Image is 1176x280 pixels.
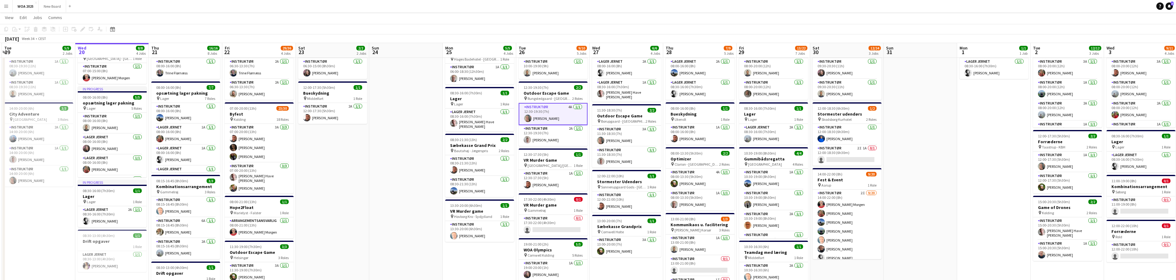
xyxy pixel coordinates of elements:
app-job-card: 08:00-16:00 (8h)7/7opsætning lager pakning Lager7 RolesInstruktør1/108:00-16:00 (8h)[PERSON_NAME]... [151,81,220,172]
span: 23/30 [276,106,289,111]
span: 5 Roles [131,106,142,111]
div: 08:30-16:00 (7h30m)1/1Lager Lager1 RoleLager Jernet1/108:30-16:00 (7h30m)[PERSON_NAME] [1107,130,1175,172]
app-card-role: Lager Jernet1A1/1 [78,175,147,196]
div: 09:30-20:30 (11h)2/2Kombinations arrangement DOK5000 - [GEOGRAPHIC_DATA]2 RolesInstruktør1/109:30... [813,37,881,100]
span: Rungstedgaard - [GEOGRAPHIC_DATA] [528,96,572,101]
span: 08:30-16:00 (7h30m) [1111,134,1143,138]
span: 3/3 [207,179,215,183]
span: 12:00-18:30 (6h30m) [818,106,849,111]
span: Hages Badehotel - [GEOGRAPHIC_DATA] [454,57,500,61]
app-job-card: 07:00-20:00 (13h)23/30Byfest Kolding18 RolesInstruktør3A3/307:00-20:00 (13h)[PERSON_NAME][PERSON_... [225,102,294,193]
app-card-role: Instruktør2A1/112:30-19:30 (7h)[PERSON_NAME] [519,125,588,146]
span: 13:00-21:00 (8h) [671,217,695,221]
span: 2 Roles [572,96,583,101]
span: Skodsborg Kurhotel [822,117,852,122]
app-card-role: Instruktør1/109:30-20:30 (11h)[PERSON_NAME] [813,58,881,79]
span: [GEOGRAPHIC_DATA] - [GEOGRAPHIC_DATA] [87,56,133,61]
span: 4 Roles [793,162,803,167]
app-card-role: Instruktør1/109:30-20:30 (11h)[PERSON_NAME] [813,79,881,100]
div: 08:00-20:00 (12h)8/8Fest og Event Lalandia Rødby8 RolesInstruktør3A1/108:00-20:00 (12h)[PERSON_NA... [1107,37,1175,128]
div: 08:00-16:00 (8h)2/2Lager Lager2 RolesLager Jernet2A1/108:00-16:00 (8h)[PERSON_NAME]Lager Jernet1/... [666,37,735,100]
span: 08:30-16:00 (7h30m) [83,188,115,193]
h3: Bueskydning [666,111,735,117]
app-card-role: Lager Jernet1/108:30-16:00 (7h30m)[PERSON_NAME] [960,58,1028,79]
app-job-card: 12:30-17:30 (5h)1/1VR Murder Game [GEOGRAPHIC_DATA]/[GEOGRAPHIC_DATA]1 RoleInstruktør1A1/112:30-1... [519,148,588,191]
span: 2/2 [501,137,509,142]
app-card-role: Instruktør1A1/108:00-16:00 (8h)[PERSON_NAME] [666,124,735,145]
span: 1/1 [501,91,509,95]
span: 1 Role [574,163,583,168]
span: 12:30-17:30 (5h) [524,152,548,157]
span: 2/2 [1088,134,1097,138]
span: 1 Role [1162,190,1170,194]
span: Gammelrøj [160,190,178,194]
h3: Outdoor Escape Game [592,113,661,119]
span: 2 Roles [1087,211,1097,215]
app-card-role: Lager Jernet1/108:30-16:00 (7h30m)[PERSON_NAME] Have [PERSON_NAME] [445,108,514,131]
h3: Game of Drones [1033,205,1102,210]
span: Lager [454,102,463,106]
app-card-role: Instruktør1/108:15-16:45 (8h30m)[PERSON_NAME] [151,196,220,217]
span: 7/7 [207,85,215,90]
span: 1 Role [500,102,509,106]
app-job-card: 08:00-20:00 (12h)2/2Stormester Udendørs Flatø2 RolesInstruktør1/108:00-20:00 (12h)[PERSON_NAME]In... [739,37,808,100]
span: 08:00-16:00 (8h) [83,95,108,100]
h3: Sæbekasse Grand Prix [445,143,514,148]
app-job-card: 06:00-18:30 (12h30m)1/1Kommunikaos med facilitering Hages Badehotel - [GEOGRAPHIC_DATA]1 RoleInst... [445,37,514,85]
span: Sonnerupgaard Gods - [GEOGRAPHIC_DATA] [601,185,647,189]
app-card-role: Lager Jernet1A1/108:30-16:00 (7h30m)[PERSON_NAME] Have [PERSON_NAME] [592,79,661,102]
h3: Forræderne [1033,139,1102,144]
span: 2/2 [721,151,730,156]
app-card-role: Instruktør1/110:00-19:00 (9h)[PERSON_NAME] [519,58,588,79]
app-job-card: 06:30-13:30 (7h)2/2Murder Investigation Comwell [PERSON_NAME]2 RolesInstruktør2A1/106:30-13:30 (7... [225,37,294,100]
app-card-role: Instruktør1A1/106:00-18:30 (12h30m)[PERSON_NAME] [445,64,514,85]
span: Comms [48,15,62,20]
h3: City Adventure [4,111,73,117]
app-card-role: Instruktør1/108:30-21:30 (13h)[PERSON_NAME] [445,155,514,176]
span: 0/1 [1162,179,1170,183]
span: Lager [87,199,96,204]
span: 08:00-13:30 (5h30m) [671,151,703,156]
span: 15:00-20:30 (5h30m) [1038,199,1070,204]
span: 9/20 [866,172,877,176]
span: 1 Role [500,214,509,219]
span: 08:00-16:00 (8h) [671,106,695,111]
span: 08:15-16:45 (8h30m) [156,179,188,183]
span: Borupgaard - [GEOGRAPHIC_DATA] [601,119,646,124]
span: 08:30-21:30 (13h) [450,137,477,142]
span: 1 Role [133,199,142,204]
span: 1/1 [647,174,656,178]
app-card-role: Instruktør2A1/112:00-17:30 (5h30m)[PERSON_NAME] [298,103,367,124]
span: Søborg [1115,190,1126,194]
div: 12:00-17:30 (5h30m)1/1Bueskydning Middelfart1 RoleInstruktør2A1/112:00-17:30 (5h30m)[PERSON_NAME] [298,81,367,124]
h3: Hope2Float [225,205,294,210]
app-card-role: Instruktør2A1/108:00-20:00 (12h)[PERSON_NAME] [1107,100,1175,121]
app-job-card: 10:30-19:00 (8h30m)4/4Gummibådsregatta [GEOGRAPHIC_DATA]4 RolesInstruktør1A1/110:30-19:00 (8h30m)... [739,147,808,238]
app-card-role: Lager Jernet1/108:00-16:00 (8h)[PERSON_NAME] [78,155,147,175]
button: New Board [39,0,66,12]
app-card-role: Instruktør3A3/307:00-20:00 (13h)[PERSON_NAME][PERSON_NAME][PERSON_NAME] [225,124,294,163]
app-card-role: Instruktør3/307:00-20:00 (13h)[PERSON_NAME] Have [PERSON_NAME][PERSON_NAME] [225,163,294,203]
span: 1/3 [721,217,730,221]
span: 14:00-20:00 (6h) [9,106,34,111]
span: 2 Roles [719,162,730,167]
app-card-role: Lager Jernet1/108:30-16:00 (7h30m)[PERSON_NAME] [666,79,735,100]
div: In progress08:00-16:00 (8h)5/5opsætning lager pakning Lager5 RolesInstruktør1/108:00-16:00 (8h)[P... [78,86,147,177]
app-card-role: Lager Jernet1A1/108:00-16:00 (8h)[PERSON_NAME] [151,145,220,166]
a: Jobs [30,14,45,22]
app-card-role: Instruktør1/107:00-15:00 (8h)[PERSON_NAME] Morgen [78,63,147,84]
app-job-card: 08:00-16:00 (8h)1/1Bueskydning Ukendt1 RoleInstruktør1A1/108:00-16:00 (8h)[PERSON_NAME] [666,102,735,145]
app-card-role: Instruktør1A1/108:00-13:30 (5h30m)[PERSON_NAME] [666,190,735,211]
div: 08:15-16:45 (8h30m)3/3Kombinationsarrangement Gammelrøj3 RolesInstruktør1/108:15-16:45 (8h30m)[PE... [151,175,220,259]
app-card-role: Instruktør1A1/108:00-20:00 (12h) [1033,121,1102,142]
span: [GEOGRAPHIC_DATA] [13,117,47,122]
app-job-card: 08:30-19:30 (11h)2/2Gummibådsregatta Helsingør2 RolesInstruktør1A1/108:30-19:30 (11h)[PERSON_NAME... [4,37,73,100]
app-card-role: Lager Jernet1/108:00-16:00 (8h) [151,166,220,187]
div: 14:00-22:00 (8h)9/20Fest & Event Aarup1 RoleInstruktør2I9/2014:00-22:00 (8h)[PERSON_NAME] Morgen[... [813,168,881,259]
span: 11:00-19:00 (8h) [1111,179,1136,183]
app-job-card: 15:00-20:30 (5h30m)2/2Game of Drones Kolding2 RolesInstruktør1/115:00-20:30 (5h30m)[PERSON_NAME] ... [1033,196,1102,261]
app-job-card: 10:00-19:00 (9h)1/1Gummibådsregatta Fugledegaard, Tissø Vikingecenter1 RoleInstruktør1/110:00-19:... [519,37,588,79]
